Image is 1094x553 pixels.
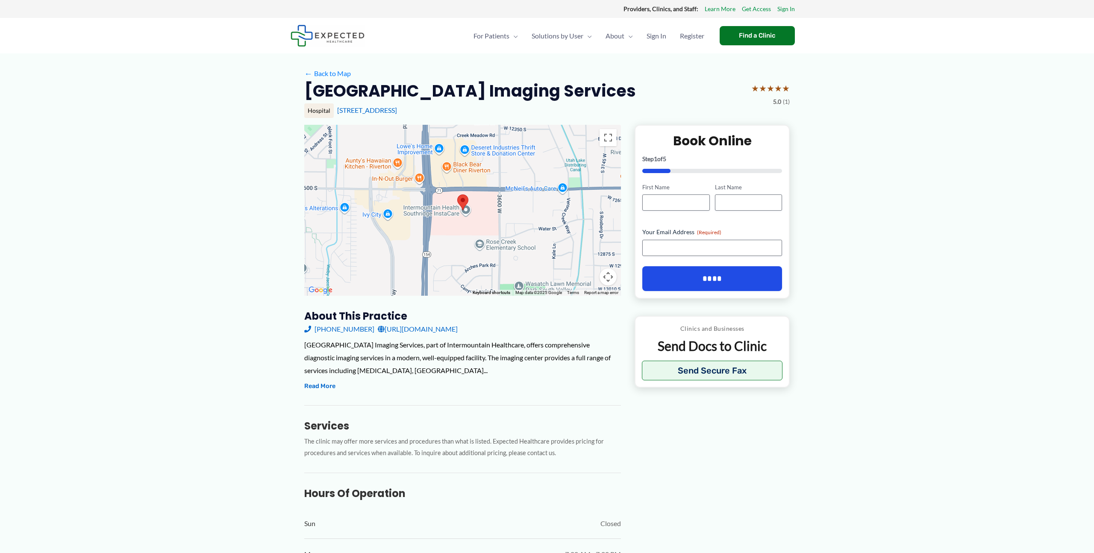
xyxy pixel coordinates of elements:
nav: Primary Site Navigation [467,21,711,51]
h2: [GEOGRAPHIC_DATA] Imaging Services [304,80,636,101]
span: Map data ©2025 Google [515,290,562,295]
span: (1) [783,96,790,107]
span: 1 [654,155,657,162]
a: ←Back to Map [304,67,351,80]
p: Send Docs to Clinic [642,338,782,354]
h2: Book Online [642,132,782,149]
span: Menu Toggle [583,21,592,51]
a: AboutMenu Toggle [599,21,640,51]
a: Open this area in Google Maps (opens a new window) [306,285,335,296]
span: Sign In [647,21,666,51]
a: Register [673,21,711,51]
a: Get Access [742,3,771,15]
span: ★ [782,80,790,96]
a: For PatientsMenu Toggle [467,21,525,51]
span: 5 [663,155,666,162]
span: For Patients [473,21,509,51]
span: ★ [759,80,767,96]
button: Map camera controls [600,268,617,285]
span: Solutions by User [532,21,583,51]
a: [STREET_ADDRESS] [337,106,397,114]
span: Register [680,21,704,51]
div: Hospital [304,103,334,118]
span: (Required) [697,229,721,235]
a: Sign In [640,21,673,51]
img: Expected Healthcare Logo - side, dark font, small [291,25,365,47]
span: ★ [774,80,782,96]
span: ★ [767,80,774,96]
button: Keyboard shortcuts [473,290,510,296]
button: Toggle fullscreen view [600,129,617,146]
label: First Name [642,183,709,191]
span: ★ [751,80,759,96]
span: 5.0 [773,96,781,107]
a: Report a map error [584,290,618,295]
span: About [606,21,624,51]
span: Menu Toggle [624,21,633,51]
a: [URL][DOMAIN_NAME] [378,323,458,335]
a: Find a Clinic [720,26,795,45]
span: Sun [304,517,315,530]
img: Google [306,285,335,296]
p: Clinics and Businesses [642,323,782,334]
a: Terms [567,290,579,295]
div: [GEOGRAPHIC_DATA] Imaging Services, part of Intermountain Healthcare, offers comprehensive diagno... [304,338,621,377]
strong: Providers, Clinics, and Staff: [623,5,698,12]
p: The clinic may offer more services and procedures than what is listed. Expected Healthcare provid... [304,436,621,459]
a: Solutions by UserMenu Toggle [525,21,599,51]
h3: About this practice [304,309,621,323]
h3: Hours of Operation [304,487,621,500]
a: Sign In [777,3,795,15]
button: Read More [304,381,335,391]
span: Menu Toggle [509,21,518,51]
p: Step of [642,156,782,162]
span: ← [304,69,312,77]
span: Closed [600,517,621,530]
a: [PHONE_NUMBER] [304,323,374,335]
a: Learn More [705,3,735,15]
label: Last Name [715,183,782,191]
label: Your Email Address [642,228,782,236]
h3: Services [304,419,621,432]
button: Send Secure Fax [642,361,782,380]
